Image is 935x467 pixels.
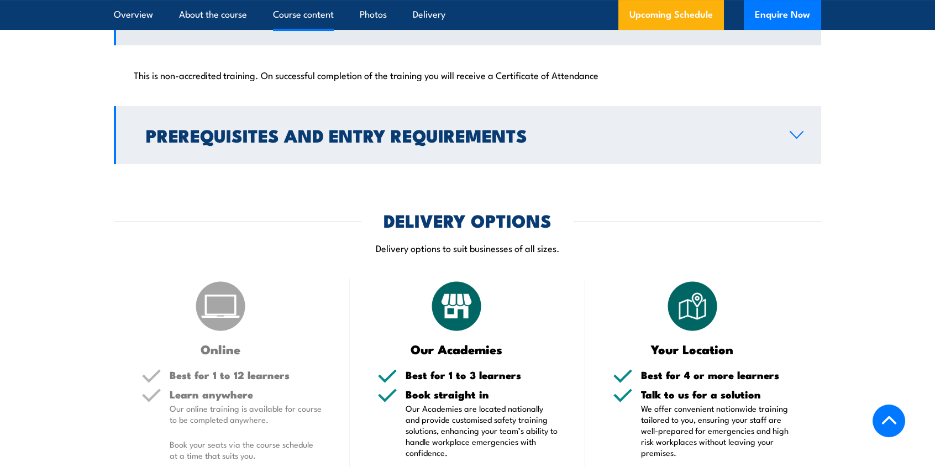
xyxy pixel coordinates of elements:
[641,403,794,458] p: We offer convenient nationwide training tailored to you, ensuring your staff are well-prepared fo...
[114,242,821,254] p: Delivery options to suit businesses of all sizes.
[384,212,551,228] h2: DELIVERY OPTIONS
[170,389,322,400] h5: Learn anywhere
[406,370,558,380] h5: Best for 1 to 3 learners
[641,389,794,400] h5: Talk to us for a solution
[146,127,772,143] h2: Prerequisites and Entry Requirements
[406,389,558,400] h5: Book straight in
[134,69,801,80] p: This is non-accredited training. On successful completion of the training you will receive a Cert...
[114,106,821,164] a: Prerequisites and Entry Requirements
[170,439,322,461] p: Book your seats via the course schedule at a time that suits you.
[406,403,558,458] p: Our Academies are located nationally and provide customised safety training solutions, enhancing ...
[641,370,794,380] h5: Best for 4 or more learners
[170,403,322,425] p: Our online training is available for course to be completed anywhere.
[170,370,322,380] h5: Best for 1 to 12 learners
[377,343,536,355] h3: Our Academies
[141,343,300,355] h3: Online
[613,343,771,355] h3: Your Location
